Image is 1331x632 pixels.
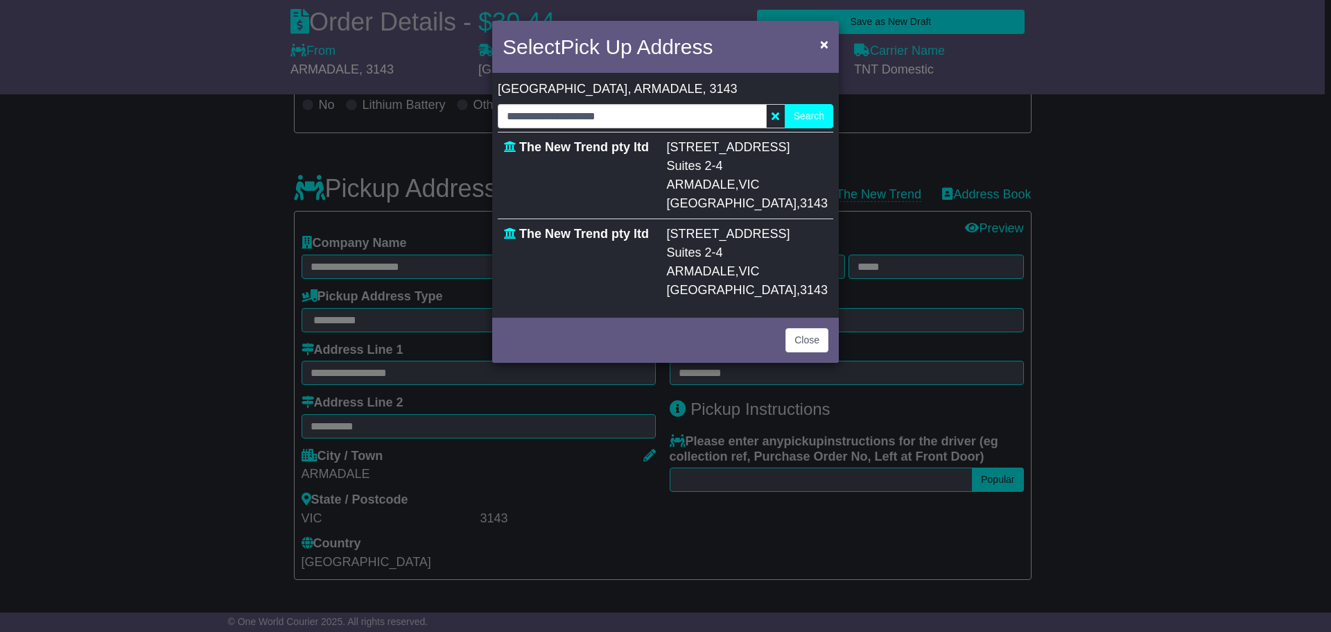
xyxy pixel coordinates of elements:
span: [GEOGRAPHIC_DATA] [667,196,797,210]
span: Address [636,35,713,58]
span: [GEOGRAPHIC_DATA] [498,82,627,97]
span: VIC [739,178,760,191]
td: , , [661,132,833,219]
button: Close [785,328,828,352]
span: VIC [739,264,760,278]
span: [STREET_ADDRESS] [667,140,790,154]
td: , , [661,219,833,305]
span: 3143 [800,283,828,297]
span: Suites 2-4 [667,159,723,173]
span: , 3143 [702,82,737,97]
span: × [820,36,828,52]
span: 3143 [800,196,828,210]
button: Close [813,30,835,58]
span: Pick Up [560,35,632,58]
h4: Select [503,31,713,62]
span: [GEOGRAPHIC_DATA] [667,283,797,297]
span: , ARMADALE [627,82,702,97]
span: [STREET_ADDRESS] [667,227,790,241]
span: ARMADALE [667,178,736,191]
button: Search [785,104,833,128]
span: ARMADALE [667,264,736,278]
span: The New Trend pty ltd [519,140,649,154]
span: The New Trend pty ltd [519,227,649,241]
span: Suites 2-4 [667,246,723,259]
